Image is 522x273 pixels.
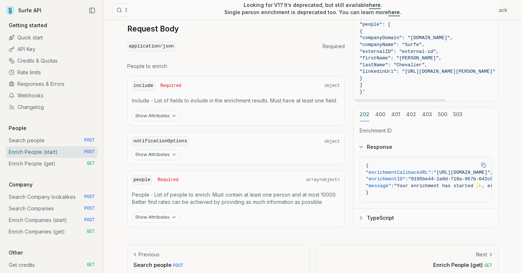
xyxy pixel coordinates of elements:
a: Search Company lookalikes POST [6,191,98,203]
a: Get credits GET [6,259,98,271]
span: "0195be44-1a0d-718a-967b-042c9d17ffd7" [408,176,515,182]
span: : [431,169,434,175]
button: Show Attributes [132,110,180,121]
span: object [324,83,340,89]
span: "enrichmentCallbackURL" [366,169,431,175]
button: Response [354,138,498,156]
p: People to enrich [127,63,345,70]
button: 202 [360,108,369,121]
a: Credits & Quotas [6,55,98,67]
span: "linkedinUrl": "[URL][DOMAIN_NAME][PERSON_NAME]" [360,69,495,74]
span: GET [87,262,95,268]
p: Include - List of fields to include in the enrichment results. Must have at least one field. [132,97,340,104]
p: Next [476,251,487,258]
a: API Key [6,43,98,55]
a: Enrich Companies (start) POST [6,214,98,226]
span: "companyDomain": "[DOMAIN_NAME]", [360,35,453,41]
span: }' [360,89,365,94]
span: POST [84,217,95,223]
a: here [388,9,400,15]
p: Enrich People (get) [322,261,492,269]
button: 500 [438,108,447,121]
a: Enrich People (get) GET [6,158,98,169]
a: Request Body [127,24,179,34]
p: Search people [133,261,304,269]
p: Looking for V1? It’s deprecated, but still available . Single person enrichment is deprecated too... [224,1,401,16]
span: "message" [366,183,391,188]
span: POST [84,138,95,143]
code: people [132,175,152,185]
span: Required [323,43,345,50]
a: Rate limits [6,67,98,78]
p: Other [6,249,26,256]
span: "people": [ [360,22,391,27]
button: Search⌘K [112,4,294,17]
span: : [391,183,394,188]
p: People - List of people to enrich. Must contain at least one person and at most 10000. Better fin... [132,191,340,206]
a: Surfe API [6,5,41,16]
span: GET [87,229,95,235]
a: Quick start [6,32,98,43]
button: Show Attributes [132,149,180,160]
span: "externalID": "external-id", [360,49,439,54]
span: "[URL][DOMAIN_NAME]" [434,169,490,175]
span: POST [173,263,183,268]
span: POST [84,149,95,155]
button: 400 [375,108,385,121]
button: Copy Text [478,160,489,171]
code: notificationOptions [132,136,188,146]
a: Enrich Companies (get) GET [6,226,98,238]
button: TypeScript [354,208,498,227]
button: 401 [391,108,400,121]
code: application/json [127,42,175,51]
span: { [360,28,362,34]
span: "companyName": "Surfe", [360,42,424,47]
span: GET [484,263,492,268]
p: Enrichment ID [360,127,492,134]
span: Required [158,177,179,183]
code: include [132,81,155,91]
button: 503 [453,108,463,121]
span: { [366,163,369,168]
span: ] [360,82,362,88]
a: Search Companies POST [6,203,98,214]
a: Changelog [6,101,98,113]
span: GET [87,161,95,167]
span: } [366,190,369,195]
span: "firstName": "[PERSON_NAME]", [360,55,442,61]
p: Company [6,181,36,188]
button: Collapse Sidebar [87,5,98,16]
button: Show Attributes [132,212,180,223]
div: Response [354,156,498,208]
p: People [6,125,29,132]
span: Required [161,83,182,89]
button: 403 [422,108,432,121]
a: Webhooks [6,90,98,101]
span: , [490,169,493,175]
span: array<object> [306,177,340,183]
a: Search people POST [6,135,98,146]
button: 402 [406,108,416,121]
a: here [369,2,381,8]
span: "enrichmentID" [366,176,405,182]
p: Previous [138,251,159,258]
a: Responses & Errors [6,78,98,90]
p: Getting started [6,22,50,29]
span: POST [84,194,95,200]
span: } [360,75,362,81]
span: "lastName": "Chevalier", [360,62,427,67]
span: : [405,176,408,182]
a: Enrich People (start) POST [6,146,98,158]
span: object [324,139,340,144]
span: POST [84,206,95,211]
